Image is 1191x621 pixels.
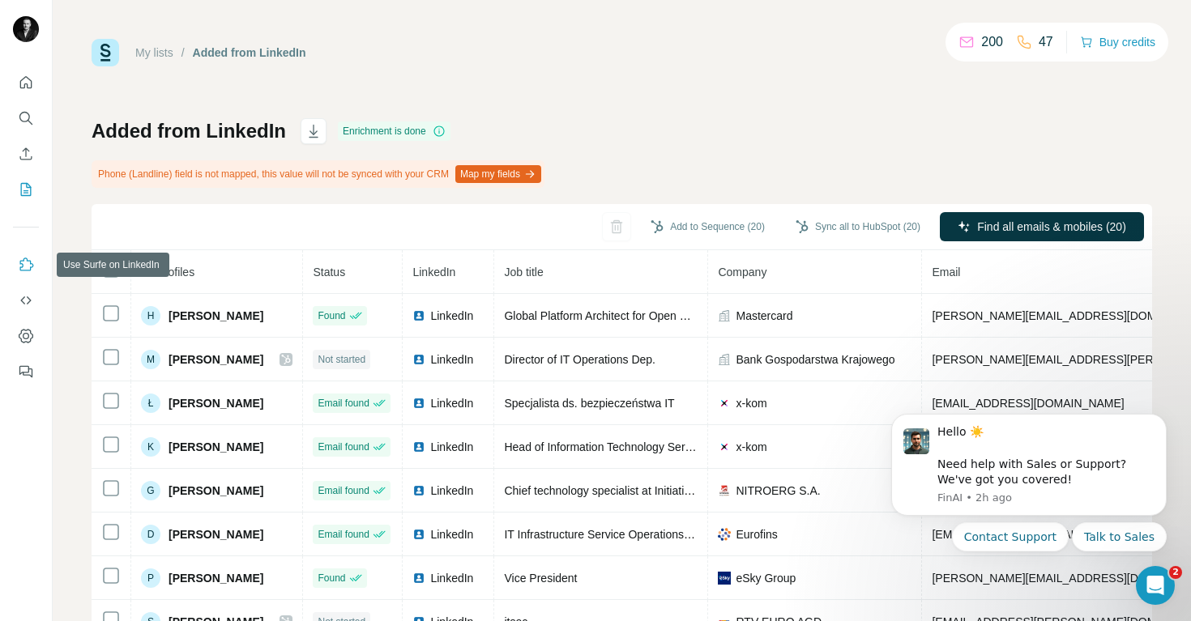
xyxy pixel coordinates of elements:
span: LinkedIn [430,308,473,324]
span: LinkedIn [430,439,473,455]
span: 20 Profiles [141,266,194,279]
span: LinkedIn [430,351,473,368]
img: company-logo [718,572,731,585]
button: My lists [13,175,39,204]
span: Found [318,571,345,585]
span: Vice President [504,572,577,585]
span: LinkedIn [430,395,473,411]
h1: Added from LinkedIn [92,118,286,144]
span: [PERSON_NAME] [169,439,263,455]
img: LinkedIn logo [412,397,425,410]
a: My lists [135,46,173,59]
span: Email [932,266,960,279]
div: P [141,568,160,588]
div: D [141,525,160,544]
span: LinkedIn [412,266,455,279]
span: NITROERG S.A. [736,483,820,499]
span: [PERSON_NAME] [169,526,263,542]
img: LinkedIn logo [412,528,425,541]
button: Sync all to HubSpot (20) [784,215,932,239]
span: Eurofins [736,526,777,542]
span: [PERSON_NAME] [169,351,263,368]
span: x-kom [736,439,766,455]
span: Found [318,308,345,323]
div: H [141,306,160,325]
img: LinkedIn logo [412,440,425,453]
span: [PERSON_NAME] [169,483,263,499]
img: LinkedIn logo [412,484,425,497]
span: Email found [318,483,369,498]
img: LinkedIn logo [412,309,425,322]
span: Email found [318,527,369,542]
img: LinkedIn logo [412,353,425,366]
span: LinkedIn [430,483,473,499]
img: Avatar [13,16,39,42]
span: IT Infrastructure Service Operations Manager [504,528,732,541]
p: 200 [981,32,1003,52]
div: Phone (Landline) field is not mapped, this value will not be synced with your CRM [92,160,544,188]
span: Head of Information Technology Services [504,440,711,453]
span: Email found [318,396,369,410]
button: Use Surfe API [13,286,39,315]
span: 2 [1169,566,1182,579]
button: Map my fields [455,165,541,183]
span: Specjalista ds. bezpieczeństwa IT [504,397,674,410]
span: Bank Gospodarstwa Krajowego [736,351,894,368]
li: / [181,45,185,61]
span: Chief technology specialist at Initiating Agents Division [504,484,777,497]
button: Quick start [13,68,39,97]
span: Company [718,266,766,279]
span: Status [313,266,345,279]
div: Ł [141,393,160,413]
p: 47 [1039,32,1053,52]
button: Buy credits [1080,31,1155,53]
span: [PERSON_NAME] [169,308,263,324]
button: Search [13,104,39,133]
div: Added from LinkedIn [193,45,306,61]
span: Global Platform Architect for Open Banking [504,309,720,322]
iframe: Intercom notifications message [867,393,1191,613]
span: x-kom [736,395,766,411]
img: company-logo [718,440,731,453]
div: G [141,481,160,500]
iframe: Intercom live chat [1136,566,1175,605]
button: Use Surfe on LinkedIn [13,250,39,279]
span: LinkedIn [430,570,473,586]
span: LinkedIn [430,526,473,542]
img: company-logo [718,484,731,497]
div: M [141,350,160,369]
span: [PERSON_NAME] [169,395,263,411]
span: [PERSON_NAME] [169,570,263,586]
span: eSky Group [736,570,796,586]
div: K [141,437,160,457]
button: Add to Sequence (20) [639,215,776,239]
span: Find all emails & mobiles (20) [977,219,1126,235]
span: Job title [504,266,543,279]
span: Mastercard [736,308,792,324]
button: Find all emails & mobiles (20) [940,212,1144,241]
span: Not started [318,352,365,367]
button: Enrich CSV [13,139,39,168]
img: company-logo [718,528,731,541]
img: company-logo [718,397,731,410]
span: Email found [318,440,369,454]
button: Feedback [13,357,39,386]
div: Enrichment is done [338,121,450,141]
img: LinkedIn logo [412,572,425,585]
button: Dashboard [13,321,39,351]
span: Director of IT Operations Dep. [504,353,655,366]
img: Surfe Logo [92,39,119,66]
